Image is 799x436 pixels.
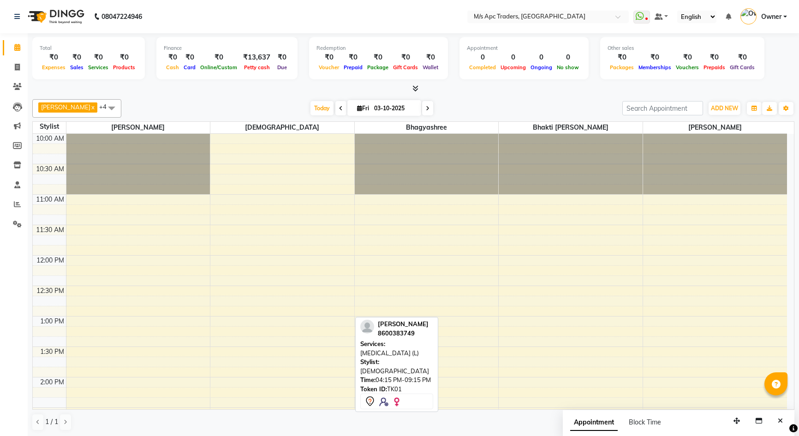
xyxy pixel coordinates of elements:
div: ₹0 [164,52,181,63]
span: Expenses [40,64,68,71]
span: Due [275,64,289,71]
span: [PERSON_NAME] [378,320,429,328]
span: Time: [360,376,376,383]
span: Prepaid [341,64,365,71]
span: Gift Cards [391,64,420,71]
span: Today [310,101,334,115]
span: Block Time [629,418,661,426]
span: Gift Cards [727,64,757,71]
img: profile [360,320,374,334]
div: 0 [498,52,528,63]
div: 10:00 AM [34,134,66,143]
div: ₹0 [365,52,391,63]
b: 08047224946 [101,4,142,30]
div: ₹0 [341,52,365,63]
div: 1:00 PM [38,317,66,326]
div: ₹0 [727,52,757,63]
span: Wallet [420,64,441,71]
div: 12:30 PM [35,286,66,296]
div: ₹0 [181,52,198,63]
div: ₹0 [111,52,137,63]
div: ₹0 [316,52,341,63]
div: 11:30 AM [34,225,66,235]
div: ₹0 [420,52,441,63]
span: Stylist: [360,358,379,365]
span: Card [181,64,198,71]
div: 12:00 PM [35,256,66,265]
button: ADD NEW [709,102,740,115]
span: Products [111,64,137,71]
span: [PERSON_NAME] [643,122,787,133]
div: [DEMOGRAPHIC_DATA] [360,358,433,376]
div: Finance [164,44,290,52]
span: Fri [355,105,371,112]
span: Bhagyashree [355,122,499,133]
span: Services [86,64,111,71]
div: ₹0 [40,52,68,63]
div: 0 [528,52,555,63]
span: Voucher [316,64,341,71]
span: Prepaids [701,64,727,71]
div: TK01 [360,385,433,394]
span: No show [555,64,581,71]
div: ₹0 [68,52,86,63]
a: x [90,103,95,111]
span: Ongoing [528,64,555,71]
span: +4 [99,103,113,110]
div: 10:30 AM [34,164,66,174]
span: Services: [360,340,385,347]
div: Other sales [608,44,757,52]
span: Appointment [570,414,618,431]
span: Online/Custom [198,64,239,71]
span: [MEDICAL_DATA] (L) [360,349,419,357]
div: ₹0 [86,52,111,63]
div: 0 [555,52,581,63]
span: 1 / 1 [45,417,58,427]
div: Stylist [33,122,66,131]
input: Search Appointment [622,101,703,115]
span: [PERSON_NAME] [41,103,90,111]
span: Bhakti [PERSON_NAME] [499,122,643,133]
div: 8600383749 [378,329,429,338]
span: Completed [467,64,498,71]
span: Upcoming [498,64,528,71]
div: 04:15 PM-09:15 PM [360,376,433,385]
span: Sales [68,64,86,71]
div: 11:00 AM [34,195,66,204]
div: ₹0 [198,52,239,63]
div: 1:30 PM [38,347,66,357]
span: Token ID: [360,385,387,393]
img: Owner [740,8,757,24]
span: [DEMOGRAPHIC_DATA] [210,122,354,133]
div: 2:00 PM [38,377,66,387]
div: ₹0 [274,52,290,63]
div: 2:30 PM [38,408,66,418]
span: Cash [164,64,181,71]
div: ₹0 [608,52,636,63]
div: Redemption [316,44,441,52]
iframe: chat widget [760,399,790,427]
div: ₹0 [636,52,674,63]
span: [PERSON_NAME] [66,122,210,133]
div: ₹13,637 [239,52,274,63]
span: ADD NEW [711,105,738,112]
span: Package [365,64,391,71]
img: logo [24,4,87,30]
div: ₹0 [674,52,701,63]
div: ₹0 [701,52,727,63]
span: Memberships [636,64,674,71]
input: 2025-10-03 [371,102,417,115]
span: Packages [608,64,636,71]
div: 0 [467,52,498,63]
span: Petty cash [242,64,272,71]
div: Appointment [467,44,581,52]
span: Vouchers [674,64,701,71]
div: Total [40,44,137,52]
div: ₹0 [391,52,420,63]
span: Owner [761,12,781,22]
